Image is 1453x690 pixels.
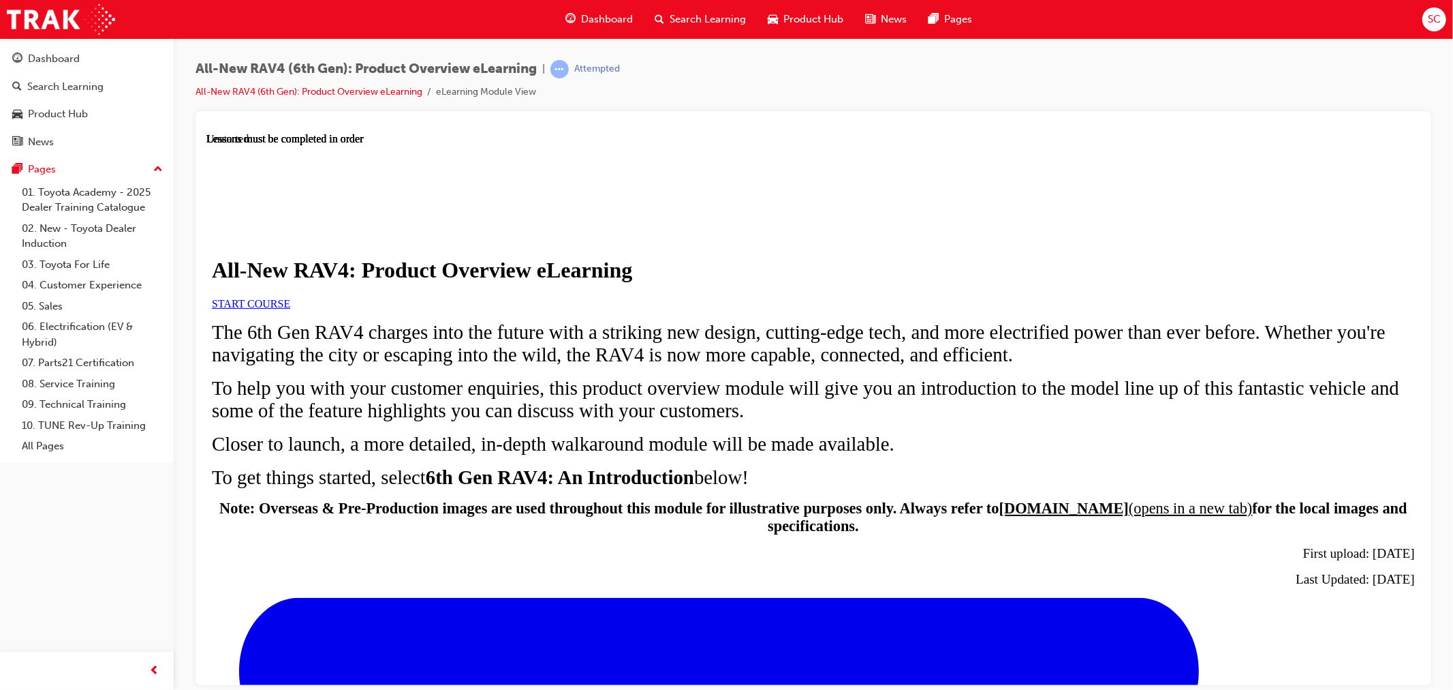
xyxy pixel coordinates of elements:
div: Attempted [574,63,620,76]
a: 04. Customer Experience [16,275,168,296]
span: To get things started, select below! [5,333,542,355]
span: Product Hub [783,12,843,27]
span: up-icon [153,161,163,179]
a: 07. Parts21 Certification [16,352,168,374]
span: learningRecordVerb_ATTEMPT-icon [550,60,569,78]
strong: 6th Gen RAV4: An Introduction [219,333,488,355]
span: guage-icon [12,53,22,65]
a: 10. TUNE Rev-Up Training [16,415,168,436]
a: search-iconSearch Learning [644,5,757,33]
span: prev-icon [150,663,160,680]
li: eLearning Module View [436,85,536,100]
span: pages-icon [12,164,22,176]
a: All Pages [16,436,168,457]
a: car-iconProduct Hub [757,5,854,33]
a: Dashboard [5,46,168,72]
button: DashboardSearch LearningProduct HubNews [5,44,168,157]
h1: All-New RAV4: Product Overview eLearning [5,125,1208,150]
span: Dashboard [581,12,633,27]
span: news-icon [865,11,875,28]
a: 01. Toyota Academy - 2025 Dealer Training Catalogue [16,182,168,218]
div: Search Learning [27,79,104,95]
a: 05. Sales [16,296,168,317]
a: pages-iconPages [918,5,983,33]
span: pages-icon [928,11,939,28]
div: News [28,134,54,150]
span: Closer to launch, a more detailed, in-depth walkaround module will be made available. [5,300,688,322]
span: First upload: [DATE] [1097,413,1208,427]
span: search-icon [655,11,664,28]
a: 06. Electrification (EV & Hybrid) [16,316,168,352]
button: Pages [5,157,168,182]
span: | [542,61,545,77]
span: news-icon [12,136,22,149]
a: Search Learning [5,74,168,100]
a: Product Hub [5,102,168,127]
a: All-New RAV4 (6th Gen): Product Overview eLearning [196,86,422,97]
button: SC [1422,7,1446,31]
span: The 6th Gen RAV4 charges into the future with a striking new design, cutting-edge tech, and more ... [5,188,1179,232]
strong: for the local images and specifications. [561,367,1201,402]
a: news-iconNews [854,5,918,33]
a: [DOMAIN_NAME](opens in a new tab) [793,367,1046,384]
span: To help you with your customer enquiries, this product overview module will give you an introduct... [5,244,1193,288]
span: guage-icon [565,11,576,28]
span: Search Learning [670,12,746,27]
span: (opens in a new tab) [922,367,1046,384]
a: News [5,130,168,155]
span: search-icon [12,81,22,93]
span: car-icon [12,108,22,121]
span: Last Updated: [DATE] [1089,439,1208,453]
a: 08. Service Training [16,374,168,395]
div: Dashboard [28,51,80,67]
a: 03. Toyota For Life [16,254,168,275]
span: News [881,12,907,27]
span: car-icon [768,11,778,28]
strong: [DOMAIN_NAME] [793,367,922,384]
span: Pages [944,12,972,27]
strong: Note: Overseas & Pre-Production images are used throughout this module for illustrative purposes ... [13,367,793,384]
img: Trak [7,4,115,35]
a: guage-iconDashboard [554,5,644,33]
span: All-New RAV4 (6th Gen): Product Overview eLearning [196,61,537,77]
span: SC [1428,12,1441,27]
a: START COURSE [5,165,84,177]
div: Product Hub [28,106,88,122]
div: Pages [28,162,56,177]
a: 02. New - Toyota Dealer Induction [16,218,168,254]
a: 09. Technical Training [16,394,168,415]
